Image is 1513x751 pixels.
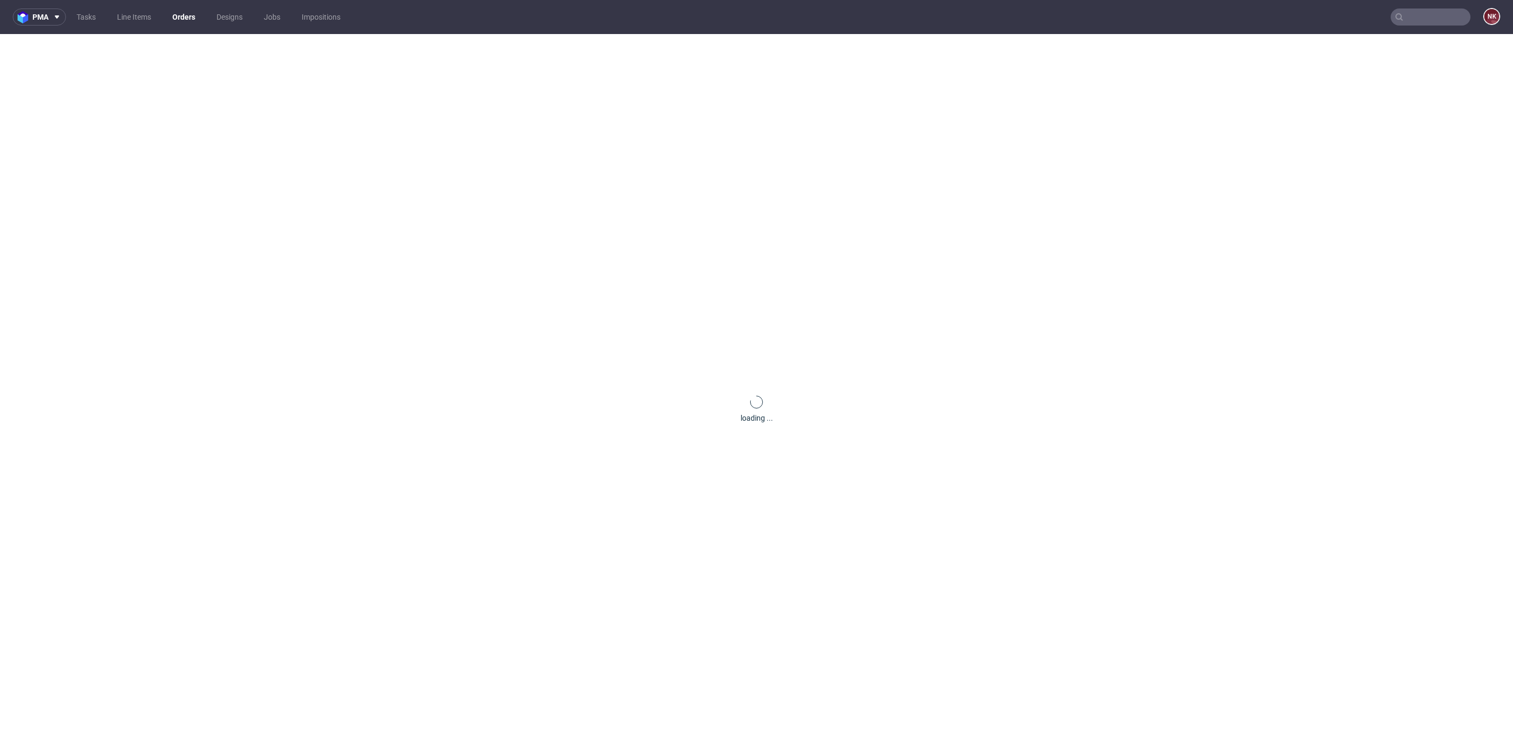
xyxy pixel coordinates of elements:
figcaption: NK [1484,9,1499,24]
a: Orders [166,9,202,26]
img: logo [18,11,32,23]
button: pma [13,9,66,26]
a: Jobs [257,9,287,26]
a: Designs [210,9,249,26]
div: loading ... [741,413,773,423]
a: Tasks [70,9,102,26]
span: pma [32,13,48,21]
a: Line Items [111,9,157,26]
a: Impositions [295,9,347,26]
